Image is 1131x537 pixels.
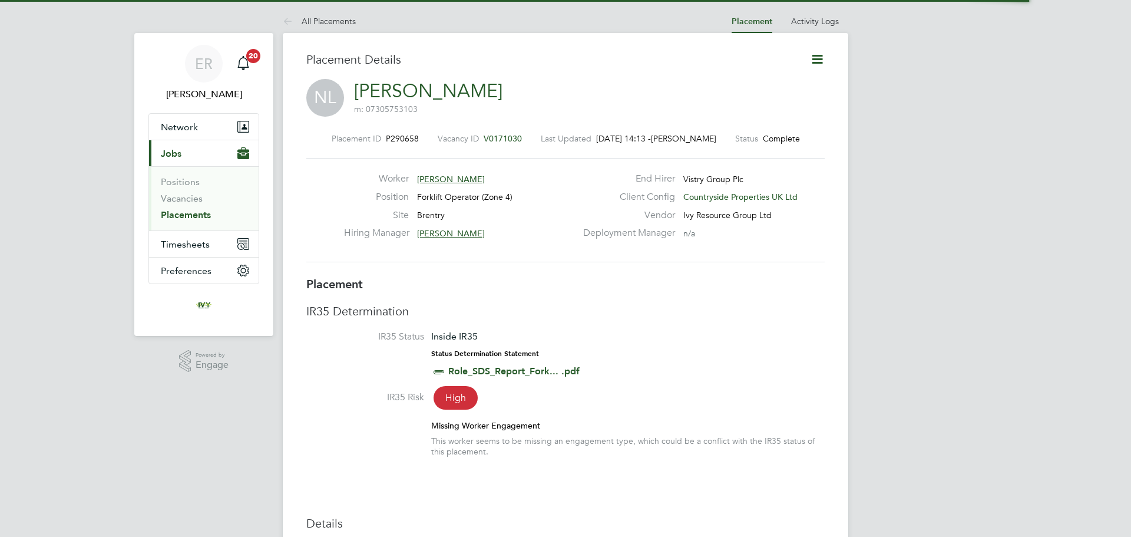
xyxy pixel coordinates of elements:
[148,296,259,315] a: Go to home page
[448,365,580,377] a: Role_SDS_Report_Fork... .pdf
[134,33,273,336] nav: Main navigation
[306,516,825,531] h3: Details
[161,265,211,276] span: Preferences
[283,16,356,27] a: All Placements
[763,133,800,144] span: Complete
[576,209,675,222] label: Vendor
[683,174,743,185] span: Vistry Group Plc
[149,140,259,166] button: Jobs
[417,210,445,220] span: Brentry
[161,148,181,159] span: Jobs
[431,420,825,431] div: Missing Worker Engagement
[149,231,259,257] button: Timesheets
[149,258,259,284] button: Preferences
[438,133,479,144] label: Vacancy ID
[306,331,424,343] label: IR35 Status
[434,386,478,410] span: High
[344,209,409,222] label: Site
[431,436,825,457] div: This worker seems to be missing an engagement type, which could be a conflict with the IR35 statu...
[149,166,259,230] div: Jobs
[417,174,485,185] span: [PERSON_NAME]
[148,45,259,101] a: ER[PERSON_NAME]
[683,228,695,239] span: n/a
[232,45,255,83] a: 20
[576,173,675,185] label: End Hirer
[576,227,675,239] label: Deployment Manager
[484,133,522,144] span: V0171030
[344,227,409,239] label: Hiring Manager
[196,350,229,360] span: Powered by
[417,192,512,202] span: Forklift Operator (Zone 4)
[344,173,409,185] label: Worker
[306,304,825,319] h3: IR35 Determination
[683,192,798,202] span: Countryside Properties UK Ltd
[791,16,839,27] a: Activity Logs
[576,191,675,203] label: Client Config
[148,87,259,101] span: Emma Randall
[732,17,772,27] a: Placement
[306,277,363,291] b: Placement
[431,331,478,342] span: Inside IR35
[332,133,381,144] label: Placement ID
[246,49,260,63] span: 20
[161,193,203,204] a: Vacancies
[344,191,409,203] label: Position
[431,350,539,358] strong: Status Determination Statement
[306,52,792,67] h3: Placement Details
[596,133,651,144] span: [DATE] 14:13 -
[386,133,419,144] span: P290658
[149,114,259,140] button: Network
[194,296,213,315] img: ivyresourcegroup-logo-retina.png
[735,133,758,144] label: Status
[354,104,418,114] span: m: 07305753103
[161,239,210,250] span: Timesheets
[683,210,772,220] span: Ivy Resource Group Ltd
[161,209,211,220] a: Placements
[195,56,213,71] span: ER
[306,391,424,404] label: IR35 Risk
[161,176,200,187] a: Positions
[541,133,591,144] label: Last Updated
[179,350,229,373] a: Powered byEngage
[651,133,716,144] span: [PERSON_NAME]
[161,121,198,133] span: Network
[306,79,344,117] span: NL
[196,360,229,370] span: Engage
[354,80,502,103] a: [PERSON_NAME]
[417,228,485,239] span: [PERSON_NAME]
